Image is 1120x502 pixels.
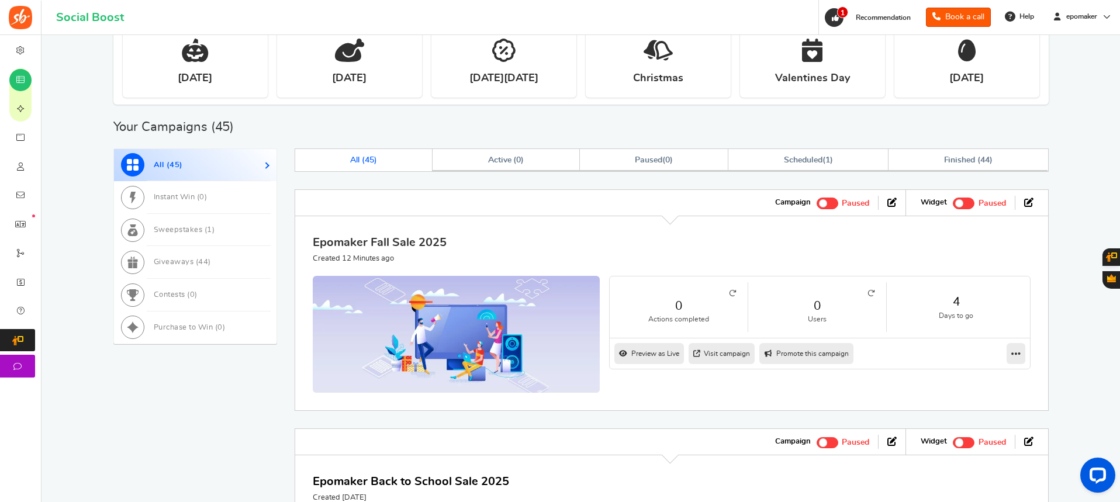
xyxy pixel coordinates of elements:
[1017,12,1034,22] span: Help
[825,156,830,164] span: 1
[980,156,990,164] span: 44
[784,156,832,164] span: ( )
[759,343,853,364] a: Promote this campaign
[215,120,230,133] span: 45
[313,476,509,487] a: Epomaker Back to School Sale 2025
[898,311,1014,321] small: Days to go
[365,156,374,164] span: 45
[921,437,947,447] strong: Widget
[154,324,226,331] span: Purchase to Win ( )
[842,199,869,207] span: Paused
[689,343,755,364] a: Visit campaign
[313,237,447,248] a: Epomaker Fall Sale 2025
[665,156,670,164] span: 0
[1000,7,1040,26] a: Help
[516,156,521,164] span: 0
[178,71,212,86] strong: [DATE]
[824,8,917,27] a: 1 Recommendation
[199,193,205,201] span: 0
[154,226,215,234] span: Sweepstakes ( )
[635,156,662,164] span: Paused
[1071,453,1120,502] iframe: LiveChat chat widget
[154,193,208,201] span: Instant Win ( )
[1107,274,1116,282] span: Gratisfaction
[979,199,1006,207] span: Paused
[921,198,947,208] strong: Widget
[350,156,377,164] span: All ( )
[113,121,234,133] h2: Your Campaigns ( )
[856,14,911,21] span: Recommendation
[760,297,874,314] a: 0
[887,282,1025,332] li: 4
[760,314,874,324] small: Users
[198,258,208,266] span: 44
[1062,12,1102,22] span: epomaker
[837,6,848,18] span: 1
[154,291,198,299] span: Contests ( )
[469,71,538,86] strong: [DATE][DATE]
[926,8,991,27] a: Book a call
[842,438,869,446] span: Paused
[979,438,1006,446] span: Paused
[32,214,35,217] em: New
[633,71,683,86] strong: Christmas
[949,71,984,86] strong: [DATE]
[621,314,736,324] small: Actions completed
[56,11,124,24] h1: Social Boost
[775,437,811,447] strong: Campaign
[488,156,524,164] span: Active ( )
[313,254,447,264] p: Created 12 Minutes ago
[9,6,32,29] img: Social Boost
[775,198,811,208] strong: Campaign
[1102,271,1120,289] button: Gratisfaction
[154,161,183,169] span: All ( )
[154,258,211,266] span: Giveaways ( )
[635,156,673,164] span: ( )
[170,161,179,169] span: 45
[621,297,736,314] a: 0
[775,71,850,86] strong: Valentines Day
[332,71,367,86] strong: [DATE]
[944,156,993,164] span: Finished ( )
[912,435,1015,449] li: Widget activated
[614,343,684,364] a: Preview as Live
[207,226,212,234] span: 1
[912,196,1015,210] li: Widget activated
[190,291,195,299] span: 0
[784,156,822,164] span: Scheduled
[217,324,223,331] span: 0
